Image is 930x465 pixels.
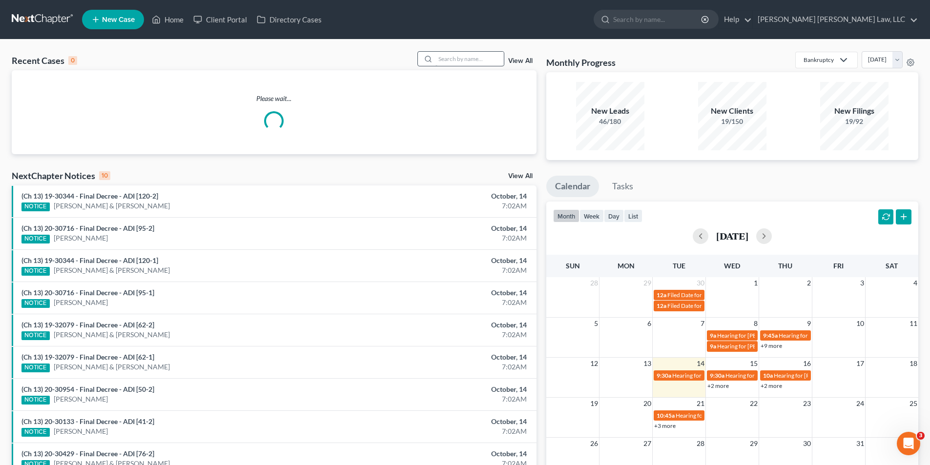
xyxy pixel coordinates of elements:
span: 18 [909,358,918,369]
div: October, 14 [365,256,527,265]
span: Hearing for [US_STATE] Safety Association of Timbermen - Self I [725,372,886,379]
a: [PERSON_NAME] & [PERSON_NAME] [54,201,170,211]
div: Recent Cases [12,55,77,66]
div: 7:02AM [365,330,527,340]
span: 9 [806,318,812,329]
span: 29 [749,438,759,449]
span: 10 [855,318,865,329]
div: NOTICE [21,299,50,308]
div: October, 14 [365,384,527,394]
span: 3 [917,432,925,440]
span: 2 [806,277,812,289]
span: 6 [646,318,652,329]
input: Search by name... [435,52,504,66]
span: 30 [696,277,705,289]
span: Sun [566,262,580,270]
span: 9:30a [657,372,671,379]
span: 9a [710,343,716,350]
div: October, 14 [365,223,527,233]
div: New Clients [698,105,766,117]
a: (Ch 13) 19-32079 - Final Decree - ADI [62-1] [21,353,154,361]
input: Search by name... [613,10,703,28]
a: View All [508,173,533,180]
span: Hearing for [PERSON_NAME] [717,332,793,339]
div: Bankruptcy [804,56,834,64]
h2: [DATE] [716,231,748,241]
span: 30 [802,438,812,449]
div: New Leads [576,105,644,117]
div: 7:02AM [365,394,527,404]
a: (Ch 13) 20-30716 - Final Decree - ADI [95-1] [21,288,154,297]
span: 21 [696,398,705,409]
div: 7:02AM [365,362,527,372]
button: month [553,209,579,222]
span: 28 [589,277,599,289]
span: New Case [102,16,135,23]
div: 10 [99,171,110,180]
span: 4 [912,277,918,289]
span: Tue [673,262,685,270]
a: [PERSON_NAME] [54,298,108,307]
div: New Filings [820,105,889,117]
a: View All [508,58,533,64]
span: 10:45a [657,412,675,419]
span: Filed Date for [PERSON_NAME] [667,291,749,299]
span: Hearing for [PERSON_NAME] [779,332,855,339]
a: +9 more [761,342,782,349]
span: Filed Date for [PERSON_NAME] [667,302,749,309]
span: 22 [749,398,759,409]
span: 15 [749,358,759,369]
span: 8 [753,318,759,329]
a: [PERSON_NAME] & [PERSON_NAME] [54,330,170,340]
div: NOTICE [21,331,50,340]
div: October, 14 [365,320,527,330]
span: 9:30a [710,372,724,379]
a: Client Portal [188,11,252,28]
span: 9a [710,332,716,339]
a: [PERSON_NAME] [54,394,108,404]
span: Sat [886,262,898,270]
a: (Ch 13) 20-30716 - Final Decree - ADI [95-2] [21,224,154,232]
div: 7:02AM [365,201,527,211]
a: Calendar [546,176,599,197]
div: NOTICE [21,267,50,276]
span: 3 [859,277,865,289]
span: 13 [642,358,652,369]
span: Hearing for [US_STATE] Safety Association of Timbermen - Self I [672,372,833,379]
div: 7:02AM [365,426,527,436]
span: 19 [589,398,599,409]
a: (Ch 13) 20-30133 - Final Decree - ADI [41-2] [21,417,154,425]
a: [PERSON_NAME] [54,233,108,243]
div: 0 [68,56,77,65]
a: Directory Cases [252,11,327,28]
a: (Ch 13) 19-30344 - Final Decree - ADI [120-2] [21,192,158,200]
span: 24 [855,398,865,409]
span: 25 [909,398,918,409]
span: 31 [855,438,865,449]
span: 12 [589,358,599,369]
span: Mon [618,262,635,270]
a: +3 more [654,422,676,429]
div: NextChapter Notices [12,170,110,182]
div: NOTICE [21,428,50,437]
span: 17 [855,358,865,369]
span: Wed [724,262,740,270]
span: 27 [642,438,652,449]
div: 19/150 [698,117,766,126]
span: Hearing for [PERSON_NAME] [774,372,850,379]
h3: Monthly Progress [546,57,616,68]
div: 7:02AM [365,298,527,307]
div: NOTICE [21,235,50,243]
a: [PERSON_NAME] [54,426,108,436]
button: day [604,209,624,222]
a: Home [147,11,188,28]
span: 23 [802,398,812,409]
div: NOTICE [21,364,50,372]
a: (Ch 13) 20-30954 - Final Decree - ADI [50-2] [21,385,154,393]
span: 29 [642,277,652,289]
a: Help [719,11,752,28]
div: October, 14 [365,352,527,362]
div: NOTICE [21,396,50,404]
span: 9:45a [763,332,778,339]
span: 28 [696,438,705,449]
